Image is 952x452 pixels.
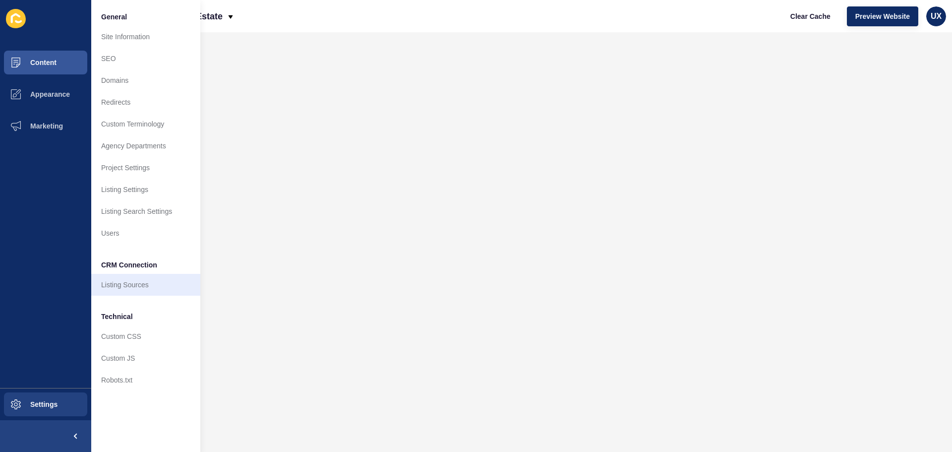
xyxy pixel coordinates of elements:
a: Agency Departments [91,135,200,157]
a: Robots.txt [91,369,200,391]
a: Listing Settings [91,179,200,200]
span: UX [931,11,942,21]
span: Clear Cache [790,11,831,21]
a: SEO [91,48,200,69]
a: Site Information [91,26,200,48]
a: Domains [91,69,200,91]
button: Clear Cache [782,6,839,26]
a: Redirects [91,91,200,113]
span: General [101,12,127,22]
a: Custom Terminology [91,113,200,135]
a: Custom JS [91,347,200,369]
a: Users [91,222,200,244]
button: Preview Website [847,6,918,26]
span: Preview Website [855,11,910,21]
a: Listing Sources [91,274,200,296]
span: Technical [101,312,133,322]
a: Listing Search Settings [91,200,200,222]
span: CRM Connection [101,260,157,270]
a: Project Settings [91,157,200,179]
a: Custom CSS [91,325,200,347]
